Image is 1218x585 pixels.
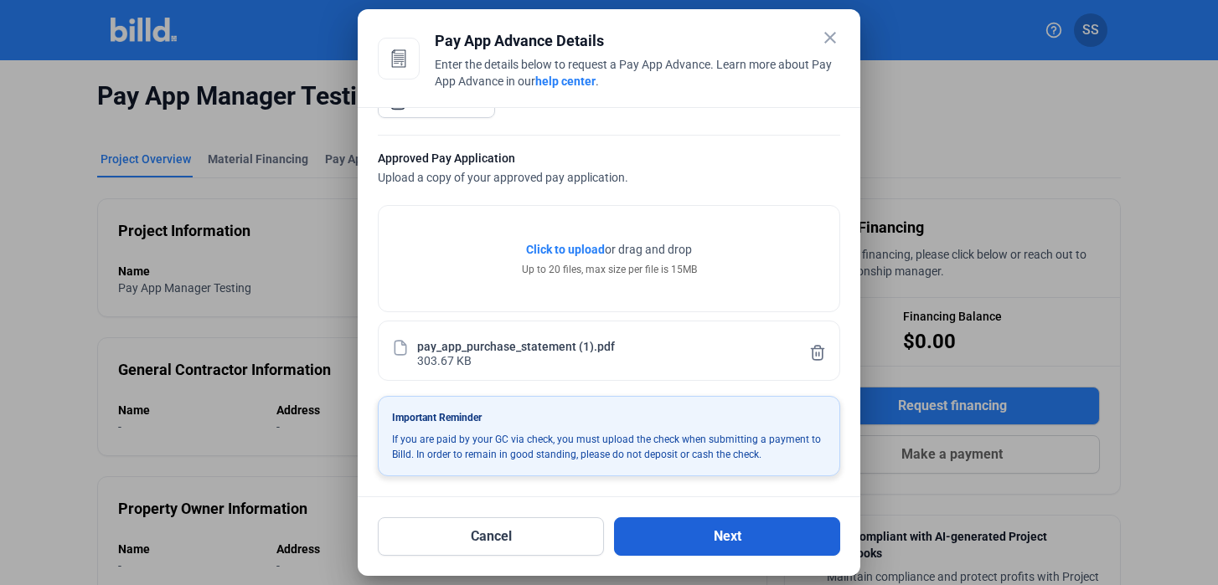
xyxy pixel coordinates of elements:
button: Cancel [378,517,604,556]
div: Enter the details below to request a Pay App Advance. Learn more about Pay App Advance in our [435,56,840,93]
button: Next [614,517,840,556]
a: help center [535,74,596,88]
div: Pay App Advance Details [435,29,840,53]
span: Click to upload [526,243,605,256]
span: or drag and drop [605,241,692,258]
div: 303.67 KB [417,352,472,367]
div: pay_app_purchase_statement (1).pdf [417,338,615,352]
div: Approved Pay Application [378,150,840,171]
mat-card-title: Important Reminder [392,410,826,425]
div: Upload a copy of your approved pay application. [378,150,840,188]
span: . [596,74,599,88]
mat-icon: close [820,28,840,48]
mat-card-content: If you are paid by your GC via check, you must upload the check when submitting a payment to Bill... [392,432,826,462]
div: Up to 20 files, max size per file is 15MB [522,262,697,277]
